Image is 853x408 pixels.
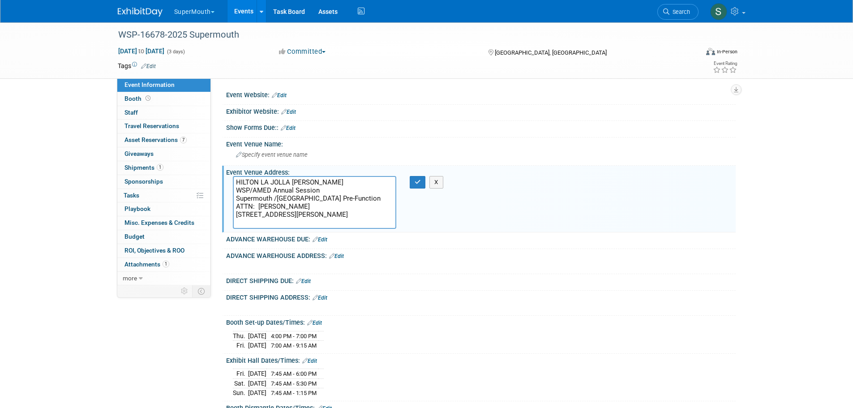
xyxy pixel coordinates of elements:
[124,136,187,143] span: Asset Reservations
[226,354,736,365] div: Exhibit Hall Dates/Times:
[117,230,210,244] a: Budget
[226,274,736,286] div: DIRECT SHIPPING DUE:
[117,78,210,92] a: Event Information
[117,258,210,271] a: Attachments1
[271,370,317,377] span: 7:45 AM - 6:00 PM
[226,166,736,177] div: Event Venue Address:
[281,109,296,115] a: Edit
[177,285,193,297] td: Personalize Event Tab Strip
[166,49,185,55] span: (3 days)
[495,49,607,56] span: [GEOGRAPHIC_DATA], [GEOGRAPHIC_DATA]
[248,388,266,398] td: [DATE]
[117,92,210,106] a: Booth
[117,202,210,216] a: Playbook
[272,92,287,99] a: Edit
[117,244,210,258] a: ROI, Objectives & ROO
[233,388,248,398] td: Sun.
[117,133,210,147] a: Asset Reservations7
[118,8,163,17] img: ExhibitDay
[248,369,266,379] td: [DATE]
[313,295,327,301] a: Edit
[124,164,163,171] span: Shipments
[117,216,210,230] a: Misc. Expenses & Credits
[124,122,179,129] span: Travel Reservations
[192,285,210,297] td: Toggle Event Tabs
[657,4,699,20] a: Search
[118,61,156,70] td: Tags
[115,27,685,43] div: WSP-16678-2025 Supermouth
[710,3,727,20] img: Samantha Meyers
[123,275,137,282] span: more
[124,233,145,240] span: Budget
[233,341,248,350] td: Fri.
[271,390,317,396] span: 7:45 AM - 1:15 PM
[646,47,738,60] div: Event Format
[226,137,736,149] div: Event Venue Name:
[117,161,210,175] a: Shipments1
[271,342,317,349] span: 7:00 AM - 9:15 AM
[329,253,344,259] a: Edit
[248,331,266,341] td: [DATE]
[117,147,210,161] a: Giveaways
[144,95,152,102] span: Booth not reserved yet
[117,175,210,189] a: Sponsorships
[124,95,152,102] span: Booth
[226,232,736,244] div: ADVANCE WAREHOUSE DUE:
[233,378,248,388] td: Sat.
[226,88,736,100] div: Event Website:
[313,236,327,243] a: Edit
[713,61,737,66] div: Event Rating
[124,205,150,212] span: Playbook
[276,47,329,56] button: Committed
[137,47,146,55] span: to
[163,261,169,267] span: 1
[226,121,736,133] div: Show Forms Due::
[141,63,156,69] a: Edit
[233,369,248,379] td: Fri.
[226,316,736,327] div: Booth Set-up Dates/Times:
[236,151,308,158] span: Specify event venue name
[296,278,311,284] a: Edit
[706,48,715,55] img: Format-Inperson.png
[124,81,175,88] span: Event Information
[117,106,210,120] a: Staff
[716,48,737,55] div: In-Person
[248,378,266,388] td: [DATE]
[118,47,165,55] span: [DATE] [DATE]
[124,247,184,254] span: ROI, Objectives & ROO
[226,105,736,116] div: Exhibitor Website:
[157,164,163,171] span: 1
[226,249,736,261] div: ADVANCE WAREHOUSE ADDRESS:
[281,125,296,131] a: Edit
[124,150,154,157] span: Giveaways
[669,9,690,15] span: Search
[271,380,317,387] span: 7:45 AM - 5:30 PM
[124,192,139,199] span: Tasks
[117,189,210,202] a: Tasks
[307,320,322,326] a: Edit
[233,331,248,341] td: Thu.
[124,178,163,185] span: Sponsorships
[117,272,210,285] a: more
[124,219,194,226] span: Misc. Expenses & Credits
[124,261,169,268] span: Attachments
[248,341,266,350] td: [DATE]
[271,333,317,339] span: 4:00 PM - 7:00 PM
[226,291,736,302] div: DIRECT SHIPPING ADDRESS:
[180,137,187,143] span: 7
[117,120,210,133] a: Travel Reservations
[429,176,443,189] button: X
[302,358,317,364] a: Edit
[124,109,138,116] span: Staff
